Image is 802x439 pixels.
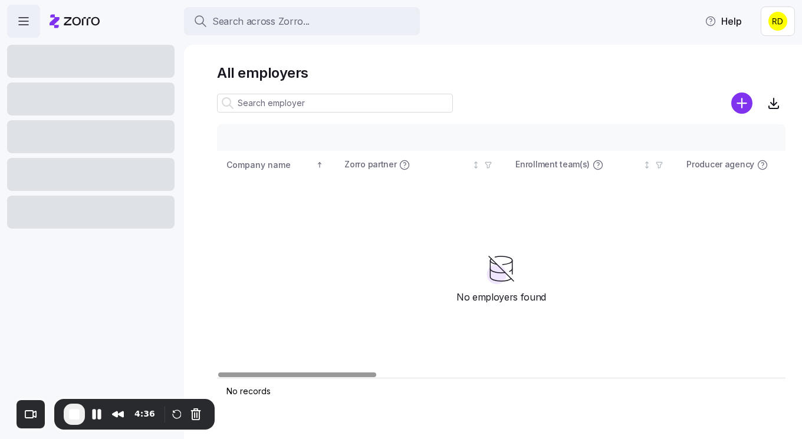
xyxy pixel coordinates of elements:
[731,93,752,114] svg: add icon
[226,159,314,171] div: Company name
[695,9,751,33] button: Help
[506,151,677,179] th: Enrollment team(s)Not sorted
[643,161,651,169] div: Not sorted
[686,159,754,171] span: Producer agency
[217,151,335,179] th: Company nameSorted ascending
[184,7,420,35] button: Search across Zorro...
[344,159,396,171] span: Zorro partner
[768,12,787,31] img: 400900e14810b1d0aec03a03c9453833
[705,14,742,28] span: Help
[335,151,506,179] th: Zorro partnerNot sorted
[226,385,676,397] div: No records
[315,161,324,169] div: Sorted ascending
[212,14,310,29] span: Search across Zorro...
[515,159,590,171] span: Enrollment team(s)
[217,94,453,113] input: Search employer
[456,290,546,305] span: No employers found
[472,161,480,169] div: Not sorted
[217,64,785,82] h1: All employers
